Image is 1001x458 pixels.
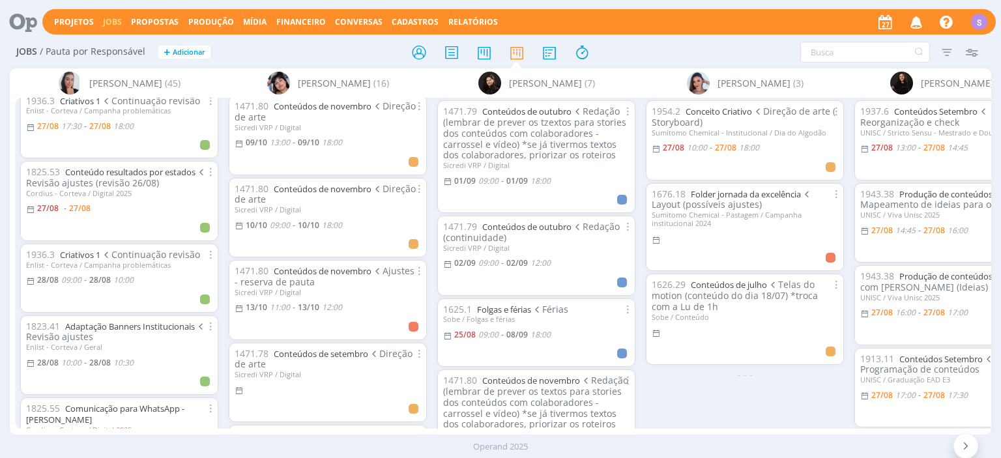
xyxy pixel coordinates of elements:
input: Busca [800,42,930,63]
span: Continuação revisão [100,94,200,107]
: 28/08 [37,274,59,285]
div: Sobe / Conteúdo [652,313,838,321]
span: Financeiro [276,16,326,27]
: 27/08 [923,390,945,401]
span: / Pauta por Responsável [40,46,145,57]
: 27/08 [871,225,893,236]
span: 1471.80 [443,374,477,386]
span: Direção de arte [235,347,413,371]
div: Enlist - Corteva / Campanha problemáticas [26,106,212,115]
: 27/08 [923,307,945,318]
a: Folder jornada da excelência [691,188,801,200]
span: Layout (possíveis ajustes) [652,188,812,211]
a: Produção [188,16,234,27]
div: Sumitomo Chemical - Pastagem / Campanha institucional 2024 [652,210,838,227]
: 13:00 [270,137,290,148]
span: 1943.38 [860,270,894,282]
: - [918,392,921,399]
span: (7) [585,76,595,90]
span: Reorganização e check [860,105,989,128]
: 27/08 [871,142,893,153]
span: + [164,46,170,59]
div: Sicredi VRP / Digital [235,370,421,379]
a: Folgas e férias [477,304,531,315]
span: 1936.3 [26,94,55,107]
a: Conteúdos de setembro [274,348,368,360]
a: Comunicação para WhatsApp - [PERSON_NAME] [26,403,184,425]
span: 1471.79 [443,220,477,233]
button: Conversas [331,17,386,27]
a: Adaptação Banners Institucionais [65,321,195,332]
span: [PERSON_NAME] [298,76,371,90]
: 10:00 [687,142,707,153]
: 10:00 [113,274,134,285]
span: Revisão ajustes (revisão 26/08) [26,165,207,189]
: 27/08 [923,142,945,153]
: 18:00 [739,142,759,153]
a: Conteúdos de novembro [274,100,371,112]
: - [918,144,921,152]
: - [501,259,504,267]
a: Criativos 1 [60,95,100,107]
: 09:00 [270,220,290,231]
div: Enlist - Corteva / Geral [26,343,212,351]
div: Sicredi VRP / Digital [235,205,421,214]
: - [64,205,66,212]
div: Enlist - Corteva / Campanha problemáticas [26,261,212,269]
span: 1471.80 [235,182,268,195]
span: Cadastros [392,16,439,27]
button: Projetos [50,17,98,27]
span: (3) [793,76,804,90]
span: 1471.80 [235,100,268,112]
a: Relatórios [448,16,498,27]
: 16:00 [895,307,916,318]
a: Conteúdos Setembro [894,106,978,117]
: 27/08 [69,203,91,214]
span: 1471.78 [235,347,268,360]
button: Mídia [239,17,270,27]
span: Direção de arte ( Storyboard) [652,105,835,128]
: 09:00 [478,175,499,186]
: 18:00 [530,329,551,340]
a: Criativos 1 [60,249,100,261]
: 13/10 [298,302,319,313]
span: 1625.1 [443,303,472,315]
span: 1825.53 [26,165,60,178]
: 10:30 [113,357,134,368]
a: Conversas [335,16,383,27]
: 12:00 [530,257,551,268]
span: Programação de conteúdos [860,352,994,376]
span: 1954.2 [652,105,680,117]
: 17:30 [948,390,968,401]
span: [PERSON_NAME] [509,76,582,90]
: 01/09 [454,175,476,186]
: 13:00 [895,142,916,153]
: - [84,276,87,284]
div: Sicredi VRP / Digital [235,288,421,296]
div: Sicredi VRP / Digital [235,123,421,132]
: - [293,304,295,311]
span: 1823.41 [26,320,60,332]
: 10/10 [246,220,267,231]
span: Adicionar [173,48,205,57]
a: Conteúdos de novembro [482,375,580,386]
: 08/09 [506,329,528,340]
button: +Adicionar [158,46,210,59]
span: [PERSON_NAME] [921,76,994,90]
: - [501,177,504,185]
span: 1936.3 [26,248,55,261]
span: 1471.79 [443,105,477,117]
span: Jobs [16,46,37,57]
div: Sumitomo Chemical - Institucional / Dia do Algodão [652,128,838,137]
: 02/09 [506,257,528,268]
button: Cadastros [388,17,442,27]
: - [501,331,504,339]
: 17:30 [61,121,81,132]
span: (16) [373,76,389,90]
: - [84,122,87,130]
: 27/08 [663,142,684,153]
span: 1676.18 [652,188,686,200]
: 27/08 [37,203,59,214]
: - [918,227,921,235]
img: L [478,72,501,94]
